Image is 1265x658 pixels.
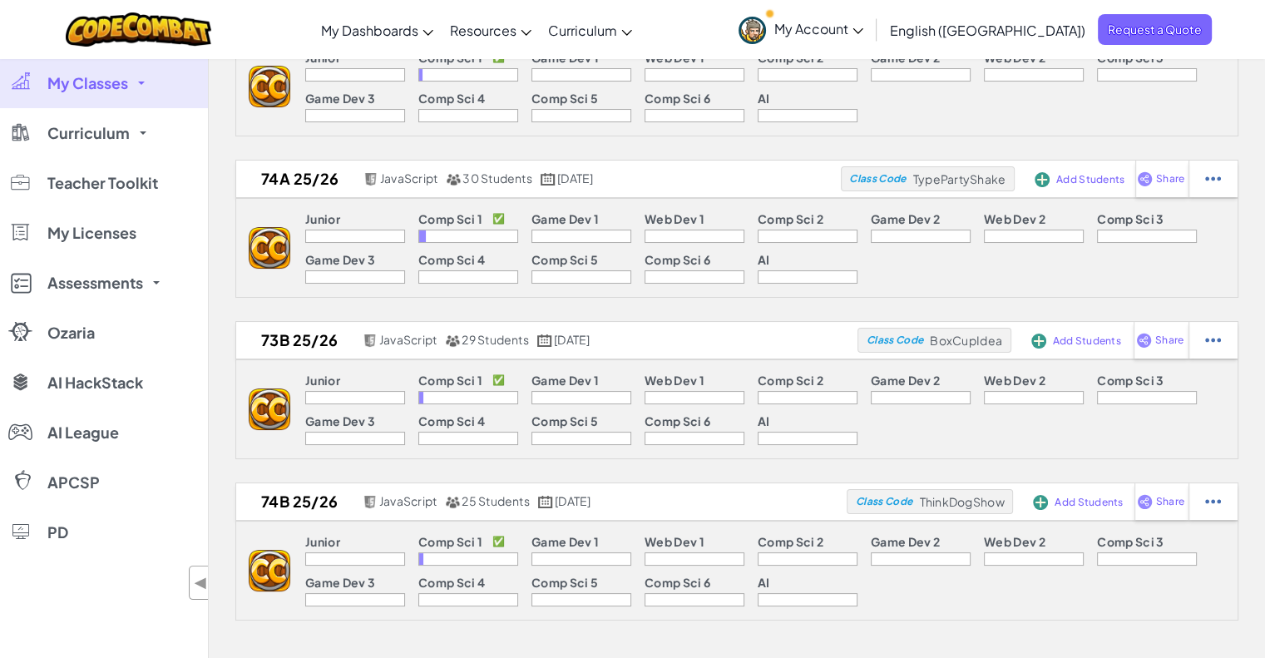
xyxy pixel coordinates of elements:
[418,414,485,428] p: Comp Sci 4
[867,335,923,345] span: Class Code
[645,576,710,589] p: Comp Sci 6
[47,425,119,440] span: AI League
[541,173,556,186] img: calendar.svg
[645,51,704,64] p: Web Dev 1
[758,51,823,64] p: Comp Sci 2
[462,332,529,347] span: 29 Students
[1097,212,1164,225] p: Comp Sci 3
[236,166,359,191] h2: 74a 25/26
[984,535,1045,548] p: Web Dev 2
[531,92,598,105] p: Comp Sci 5
[305,212,340,225] p: Junior
[1097,51,1164,64] p: Comp Sci 3
[538,496,553,508] img: calendar.svg
[554,332,590,347] span: [DATE]
[645,414,710,428] p: Comp Sci 6
[442,7,540,52] a: Resources
[1098,14,1212,45] a: Request a Quote
[984,51,1045,64] p: Web Dev 2
[492,535,505,548] p: ✅
[380,171,437,186] span: JavaScript
[236,489,358,514] h2: 74b 25/26
[363,173,378,186] img: javascript.png
[305,576,375,589] p: Game Dev 3
[47,375,143,390] span: AI HackStack
[450,22,516,39] span: Resources
[305,51,340,64] p: Junior
[913,171,1006,186] span: TypePartyShake
[1205,171,1221,186] img: IconStudentEllipsis.svg
[531,576,598,589] p: Comp Sci 5
[758,414,770,428] p: AI
[871,51,940,64] p: Game Dev 2
[645,374,704,387] p: Web Dev 1
[418,576,485,589] p: Comp Sci 4
[445,496,460,508] img: MultipleUsers.png
[540,7,640,52] a: Curriculum
[984,374,1045,387] p: Web Dev 2
[645,535,704,548] p: Web Dev 1
[249,388,290,430] img: logo
[1205,333,1221,348] img: IconStudentEllipsis.svg
[1156,497,1184,507] span: Share
[849,174,906,184] span: Class Code
[462,171,532,186] span: 30 Students
[1137,494,1153,509] img: IconShare_Purple.svg
[856,497,912,507] span: Class Code
[871,374,940,387] p: Game Dev 2
[1053,336,1121,346] span: Add Students
[47,325,95,340] span: Ozaria
[194,571,208,595] span: ◀
[555,493,590,508] span: [DATE]
[531,374,599,387] p: Game Dev 1
[919,494,1004,509] span: ThinkDogShow
[305,92,375,105] p: Game Dev 3
[236,166,841,191] a: 74a 25/26 JavaScript 30 Students [DATE]
[305,374,340,387] p: Junior
[249,227,290,269] img: logo
[1136,333,1152,348] img: IconShare_Purple.svg
[871,212,940,225] p: Game Dev 2
[645,92,710,105] p: Comp Sci 6
[758,576,770,589] p: AI
[47,76,128,91] span: My Classes
[305,253,375,266] p: Game Dev 3
[445,334,460,347] img: MultipleUsers.png
[379,493,437,508] span: JavaScript
[1137,171,1153,186] img: IconShare_Purple.svg
[236,328,358,353] h2: 73b 25/26
[249,66,290,107] img: logo
[321,22,418,39] span: My Dashboards
[418,535,482,548] p: Comp Sci 1
[537,334,552,347] img: calendar.svg
[890,22,1085,39] span: English ([GEOGRAPHIC_DATA])
[645,212,704,225] p: Web Dev 1
[1155,335,1183,345] span: Share
[66,12,211,47] img: CodeCombat logo
[492,212,505,225] p: ✅
[758,253,770,266] p: AI
[557,171,593,186] span: [DATE]
[462,493,530,508] span: 25 Students
[363,334,378,347] img: javascript.png
[47,225,136,240] span: My Licenses
[531,51,599,64] p: Game Dev 1
[249,550,290,591] img: logo
[418,253,485,266] p: Comp Sci 4
[1033,495,1048,510] img: IconAddStudents.svg
[492,374,505,387] p: ✅
[871,535,940,548] p: Game Dev 2
[531,414,598,428] p: Comp Sci 5
[758,374,823,387] p: Comp Sci 2
[379,332,437,347] span: JavaScript
[236,328,857,353] a: 73b 25/26 JavaScript 29 Students [DATE]
[730,3,872,56] a: My Account
[305,414,375,428] p: Game Dev 3
[418,374,482,387] p: Comp Sci 1
[363,496,378,508] img: javascript.png
[758,535,823,548] p: Comp Sci 2
[1031,334,1046,349] img: IconAddStudents.svg
[418,92,485,105] p: Comp Sci 4
[418,212,482,225] p: Comp Sci 1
